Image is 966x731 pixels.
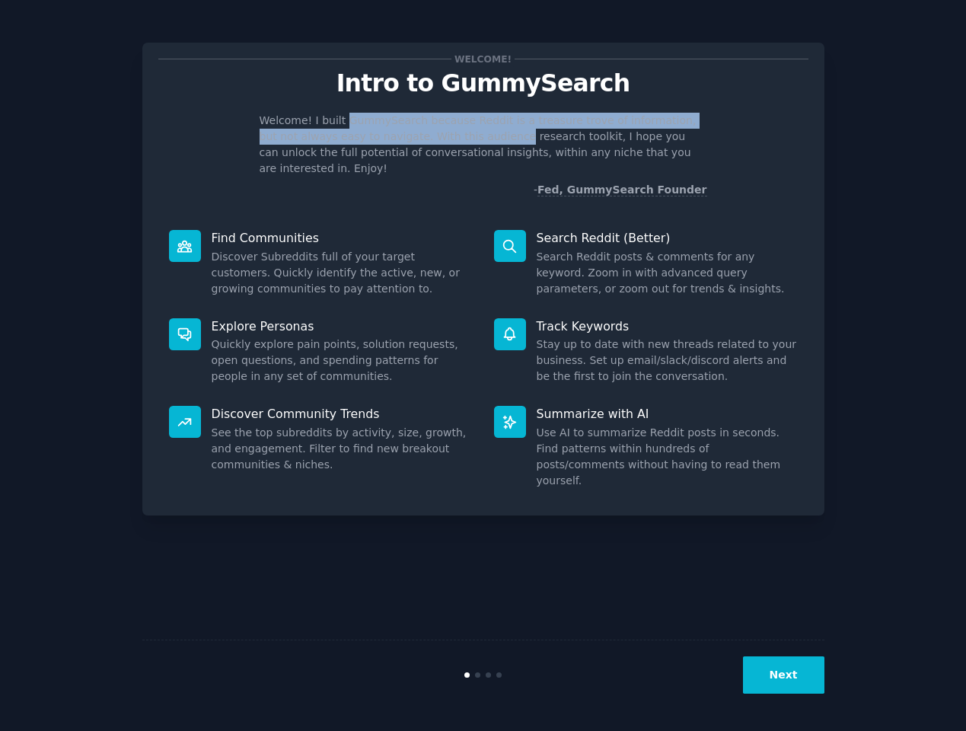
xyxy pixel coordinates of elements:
[260,113,707,177] p: Welcome! I built GummySearch because Reddit is a treasure trove of information, but not always ea...
[451,51,514,67] span: Welcome!
[212,337,473,385] dd: Quickly explore pain points, solution requests, open questions, and spending patterns for people ...
[212,230,473,246] p: Find Communities
[212,425,473,473] dd: See the top subreddits by activity, size, growth, and engagement. Filter to find new breakout com...
[212,249,473,297] dd: Discover Subreddits full of your target customers. Quickly identify the active, new, or growing c...
[537,406,798,422] p: Summarize with AI
[537,425,798,489] dd: Use AI to summarize Reddit posts in seconds. Find patterns within hundreds of posts/comments with...
[212,318,473,334] p: Explore Personas
[537,249,798,297] dd: Search Reddit posts & comments for any keyword. Zoom in with advanced query parameters, or zoom o...
[534,182,707,198] div: -
[158,70,808,97] p: Intro to GummySearch
[537,337,798,385] dd: Stay up to date with new threads related to your business. Set up email/slack/discord alerts and ...
[743,656,824,694] button: Next
[212,406,473,422] p: Discover Community Trends
[537,230,798,246] p: Search Reddit (Better)
[537,318,798,334] p: Track Keywords
[537,184,707,196] a: Fed, GummySearch Founder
